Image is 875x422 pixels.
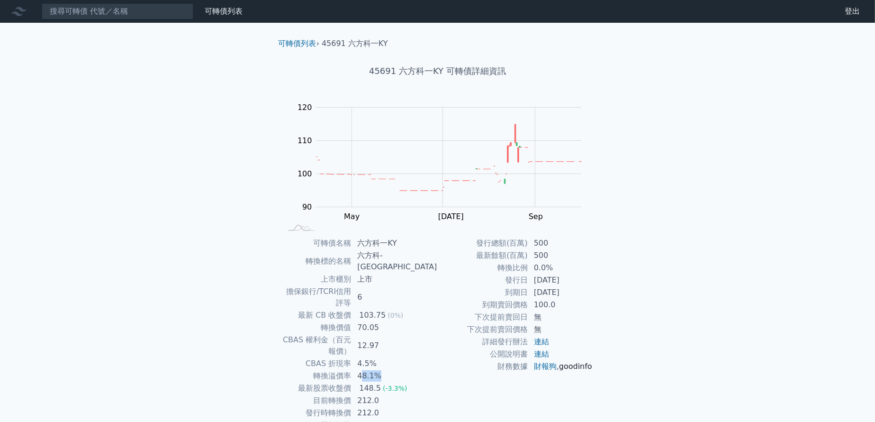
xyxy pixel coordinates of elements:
[528,286,593,299] td: [DATE]
[282,321,352,334] td: 轉換價值
[438,249,528,262] td: 最新餘額(百萬)
[282,358,352,370] td: CBAS 折現率
[529,212,543,221] tspan: Sep
[559,362,592,371] a: goodinfo
[282,285,352,309] td: 擔保銀行/TCRI信用評等
[528,249,593,262] td: 500
[352,358,437,370] td: 4.5%
[282,394,352,407] td: 目前轉換價
[438,348,528,360] td: 公開說明書
[438,286,528,299] td: 到期日
[42,3,193,19] input: 搜尋可轉債 代號／名稱
[528,323,593,336] td: 無
[352,321,437,334] td: 70.05
[271,64,604,78] h1: 45691 六方科一KY 可轉債詳細資訊
[352,237,437,249] td: 六方科一KY
[528,274,593,286] td: [DATE]
[282,382,352,394] td: 最新股票收盤價
[438,262,528,274] td: 轉換比例
[528,311,593,323] td: 無
[293,103,596,221] g: Chart
[298,169,312,178] tspan: 100
[837,4,867,19] a: 登出
[438,311,528,323] td: 下次提前賣回日
[302,202,312,211] tspan: 90
[282,309,352,321] td: 最新 CB 收盤價
[438,212,464,221] tspan: [DATE]
[322,38,388,49] li: 45691 六方科一KY
[534,349,549,358] a: 連結
[388,312,403,319] span: (0%)
[438,237,528,249] td: 發行總額(百萬)
[282,370,352,382] td: 轉換溢價率
[352,334,437,358] td: 12.97
[352,273,437,285] td: 上市
[528,237,593,249] td: 500
[282,249,352,273] td: 轉換標的名稱
[534,362,557,371] a: 財報狗
[352,370,437,382] td: 48.1%
[438,274,528,286] td: 發行日
[298,136,312,145] tspan: 110
[282,407,352,419] td: 發行時轉換價
[352,249,437,273] td: 六方科-[GEOGRAPHIC_DATA]
[282,237,352,249] td: 可轉債名稱
[279,38,319,49] li: ›
[352,394,437,407] td: 212.0
[438,323,528,336] td: 下次提前賣回價格
[352,407,437,419] td: 212.0
[438,299,528,311] td: 到期賣回價格
[279,39,316,48] a: 可轉債列表
[528,262,593,274] td: 0.0%
[298,103,312,112] tspan: 120
[357,383,383,394] div: 148.5
[528,360,593,373] td: ,
[357,310,388,321] div: 103.75
[438,336,528,348] td: 詳細發行辦法
[383,385,407,392] span: (-3.3%)
[534,337,549,346] a: 連結
[438,360,528,373] td: 財務數據
[528,299,593,311] td: 100.0
[282,334,352,358] td: CBAS 權利金（百元報價）
[282,273,352,285] td: 上市櫃別
[205,7,243,16] a: 可轉債列表
[344,212,360,221] tspan: May
[352,285,437,309] td: 6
